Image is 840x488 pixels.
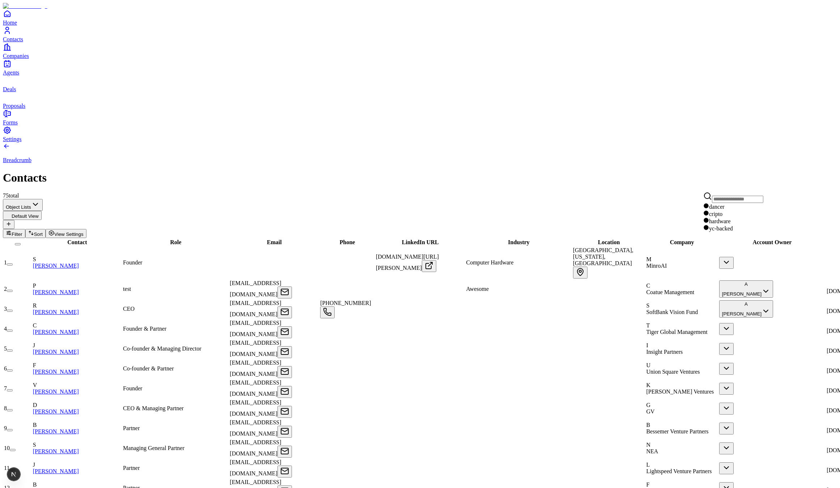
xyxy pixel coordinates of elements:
a: [PERSON_NAME] [33,428,79,434]
span: [EMAIL_ADDRESS][DOMAIN_NAME] [230,419,281,437]
button: Open [422,260,436,272]
span: SoftBank Vision Fund [646,309,698,315]
button: Default View [3,211,42,220]
div: S [646,302,717,309]
span: Coatue Management [646,289,694,295]
div: BBessemer Venture Partners [646,422,717,435]
span: Founder & Partner [123,326,166,332]
span: [EMAIL_ADDRESS][DOMAIN_NAME] [230,379,281,397]
span: Sort [34,232,43,237]
span: Contact [67,239,87,245]
button: Open [277,346,292,358]
span: [EMAIL_ADDRESS][DOMAIN_NAME] [230,399,281,417]
span: [EMAIL_ADDRESS][DOMAIN_NAME] [230,300,281,317]
span: Partner [123,425,140,431]
button: Open [277,287,292,298]
div: K [646,382,717,389]
span: View Settings [54,232,84,237]
a: [PERSON_NAME] [33,263,79,269]
span: Settings [3,136,22,142]
button: Open [277,386,292,398]
a: [PERSON_NAME] [33,329,79,335]
div: N [646,442,717,448]
span: Insight Partners [646,349,683,355]
span: Deals [3,86,16,92]
a: Home [3,9,837,26]
a: [PERSON_NAME] [33,468,79,474]
span: Founder [123,259,142,266]
div: F [646,481,717,488]
span: Union Square Ventures [646,369,700,375]
button: Open [320,306,335,318]
h1: Contacts [3,171,837,184]
span: Filter [12,232,22,237]
span: Forms [3,119,18,126]
a: Settings [3,126,837,142]
div: P [33,283,122,289]
span: 10 [4,445,10,451]
button: Open [277,406,292,418]
span: Awesome [466,286,489,292]
div: TTiger Global Management [646,322,717,335]
span: 8 [4,405,7,411]
div: CCoatue Management [646,283,717,296]
span: GV [646,408,654,415]
a: deals [3,76,837,92]
a: Agents [3,59,837,76]
div: IInsight Partners [646,342,717,355]
button: Open [277,326,292,338]
span: 4 [4,326,7,332]
div: M [646,256,717,263]
button: Open [277,446,292,458]
span: 6 [4,365,7,372]
button: Open [277,366,292,378]
a: [PERSON_NAME] [33,408,79,415]
button: Open [277,306,292,318]
span: [DOMAIN_NAME][URL][PERSON_NAME] [376,254,439,271]
a: Forms [3,109,837,126]
div: MMinroAI [646,256,717,269]
span: Phone [340,239,355,245]
span: CEO [123,306,135,312]
div: J [33,462,122,468]
div: L [646,462,717,468]
div: G [646,402,717,408]
span: Company [670,239,694,245]
div: U [646,362,717,369]
div: yc-backed [703,225,763,232]
div: R [33,302,122,309]
div: Suggestions [703,203,763,232]
a: [PERSON_NAME] [33,309,79,315]
span: Founder [123,385,142,391]
span: NEA [646,448,658,454]
span: [EMAIL_ADDRESS][DOMAIN_NAME] [230,280,281,297]
span: 5 [4,345,7,352]
button: Open [277,426,292,438]
span: Companies [3,53,29,59]
div: V [33,382,122,389]
a: [PERSON_NAME] [33,369,79,375]
div: C [33,322,122,329]
a: [PERSON_NAME] [33,389,79,395]
span: 1 [4,259,7,266]
span: Tiger Global Management [646,329,707,335]
button: View Settings [46,229,86,238]
div: UUnion Square Ventures [646,362,717,375]
div: K[PERSON_NAME] Ventures [646,382,717,395]
a: [PERSON_NAME] [33,448,79,454]
div: SSoftBank Vision Fund [646,302,717,315]
a: Companies [3,43,837,59]
img: Item Brain Logo [3,3,47,9]
span: 7 [4,385,7,391]
span: 3 [4,306,7,312]
div: cripto [703,210,763,217]
div: hardware [703,217,763,225]
span: [GEOGRAPHIC_DATA], [US_STATE], [GEOGRAPHIC_DATA] [573,247,633,266]
span: Email [267,239,282,245]
a: Contacts [3,26,837,42]
span: 11 [4,465,9,471]
span: 9 [4,425,7,431]
button: Filter [3,229,25,238]
span: Home [3,20,17,26]
div: B [33,422,122,428]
